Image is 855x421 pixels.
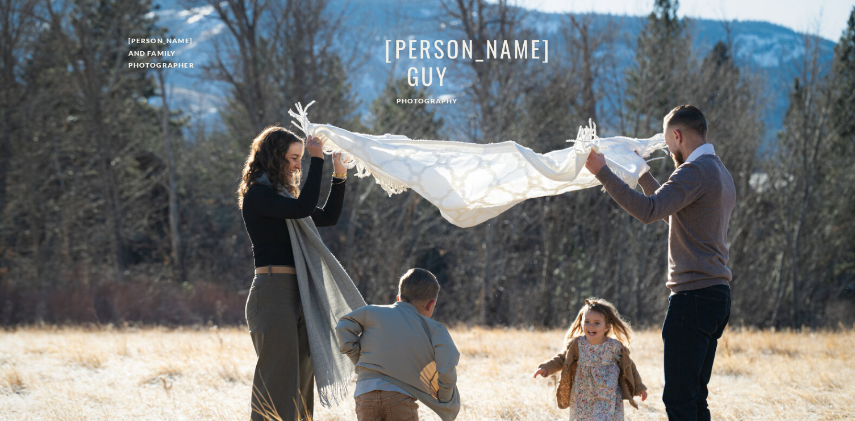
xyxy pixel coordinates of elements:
a: PHOTOGRAPHY [397,95,463,106]
div: [PERSON_NAME] GUY [385,35,472,93]
a: [PERSON_NAME]GUY [385,35,472,93]
a: [PERSON_NAME] and family PHOTOGRAPHer [128,35,210,74]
